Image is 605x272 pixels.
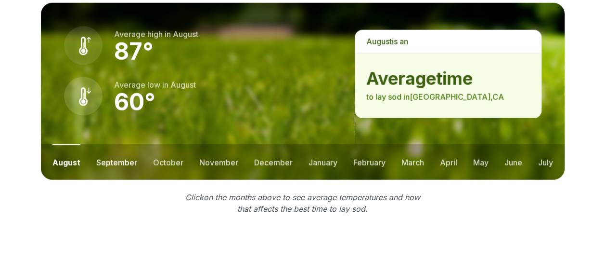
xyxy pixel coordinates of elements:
[173,29,198,39] span: august
[199,144,238,180] button: november
[401,144,424,180] button: march
[538,144,553,180] button: july
[254,144,293,180] button: december
[114,88,155,116] strong: 60 °
[170,80,196,90] span: august
[355,30,541,53] p: is a n
[52,144,80,180] button: august
[366,91,529,103] p: to lay sod in [GEOGRAPHIC_DATA] , CA
[504,144,522,180] button: june
[180,191,426,215] p: Click on the months above to see average temperatures and how that affects the best time to lay sod.
[440,144,457,180] button: april
[366,69,529,88] strong: average time
[153,144,183,180] button: october
[114,28,198,40] p: Average high in
[114,79,196,91] p: Average low in
[309,144,337,180] button: january
[473,144,489,180] button: may
[96,144,137,180] button: september
[366,37,392,46] span: august
[353,144,386,180] button: february
[114,37,154,66] strong: 87 °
